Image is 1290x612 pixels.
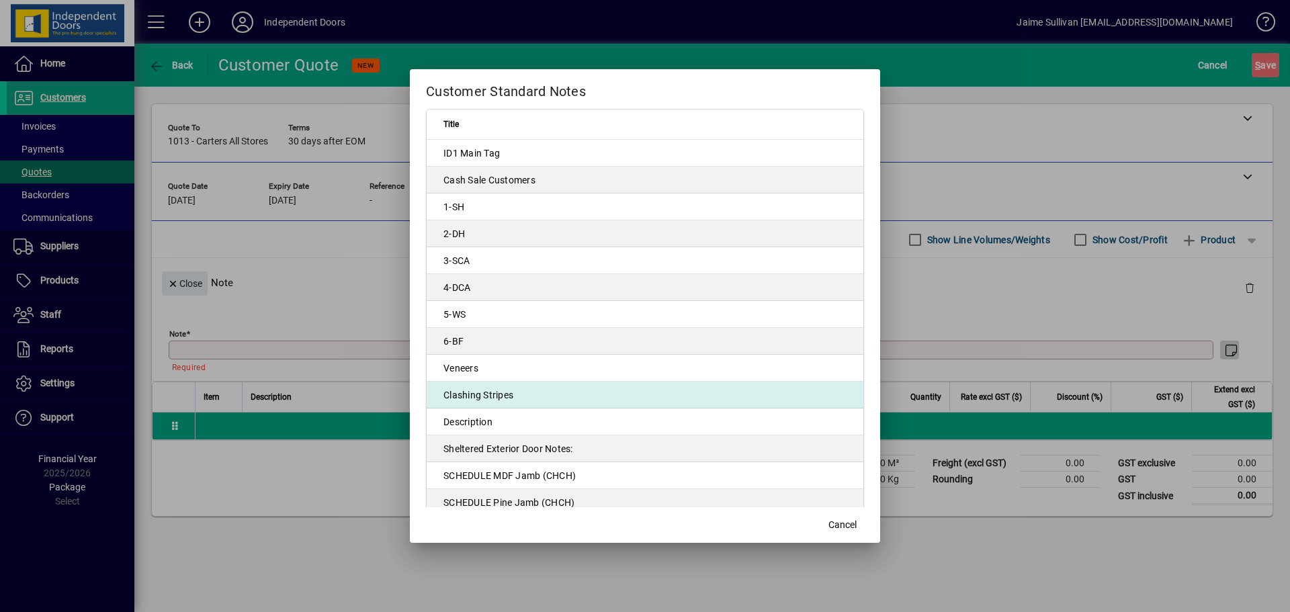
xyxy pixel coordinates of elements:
[427,140,863,167] td: ID1 Main Tag
[427,167,863,193] td: Cash Sale Customers
[427,355,863,382] td: Veneers
[427,408,863,435] td: Description
[821,513,864,537] button: Cancel
[427,382,863,408] td: Clashing Stripes
[427,193,863,220] td: 1-SH
[828,518,857,532] span: Cancel
[443,117,459,132] span: Title
[427,489,863,516] td: SCHEDULE Pine Jamb (CHCH)
[410,69,880,108] h2: Customer Standard Notes
[427,274,863,301] td: 4-DCA
[427,462,863,489] td: SCHEDULE MDF Jamb (CHCH)
[427,301,863,328] td: 5-WS
[427,435,863,462] td: Sheltered Exterior Door Notes:
[427,220,863,247] td: 2-DH
[427,328,863,355] td: 6-BF
[427,247,863,274] td: 3-SCA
